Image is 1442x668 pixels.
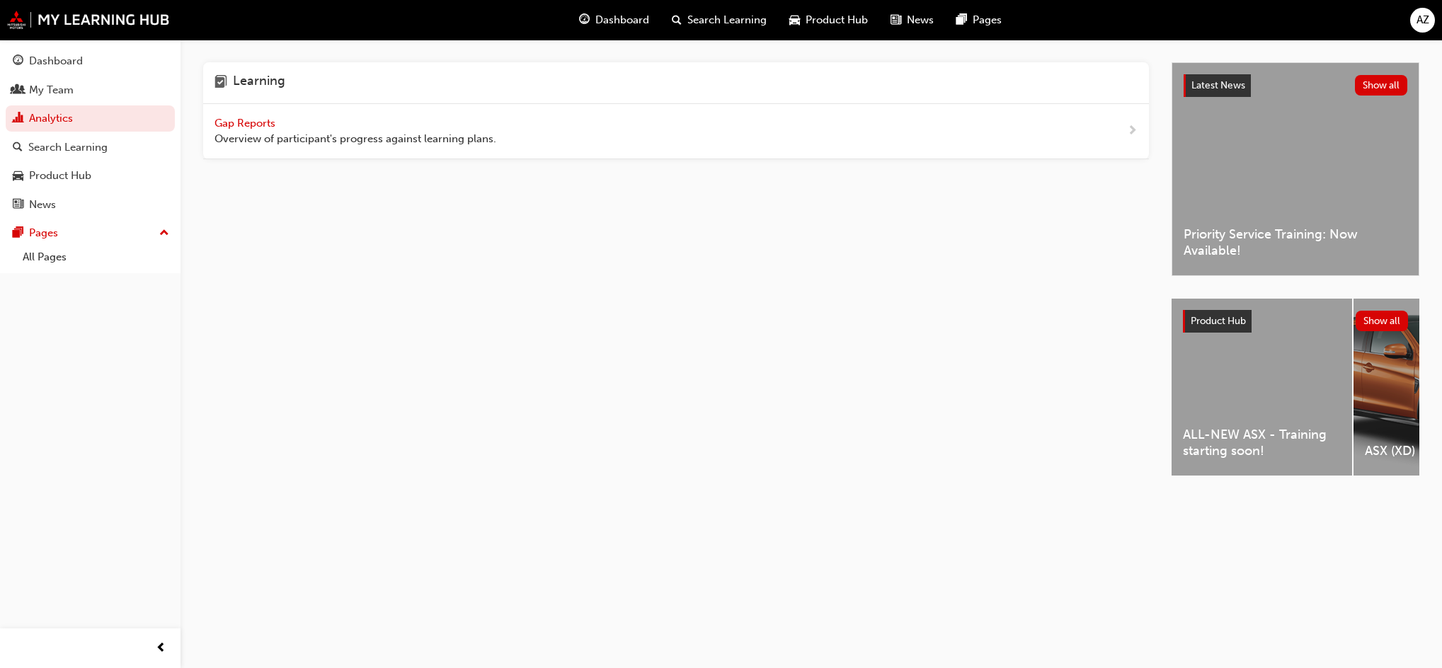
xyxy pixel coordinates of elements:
[1191,315,1246,327] span: Product Hub
[233,74,285,92] h4: Learning
[1183,427,1341,459] span: ALL-NEW ASX - Training starting soon!
[13,227,23,240] span: pages-icon
[214,131,496,147] span: Overview of participant's progress against learning plans.
[672,11,682,29] span: search-icon
[6,163,175,189] a: Product Hub
[6,220,175,246] button: Pages
[879,6,945,35] a: news-iconNews
[29,197,56,213] div: News
[568,6,660,35] a: guage-iconDashboard
[1355,75,1408,96] button: Show all
[595,12,649,28] span: Dashboard
[660,6,778,35] a: search-iconSearch Learning
[203,104,1149,159] a: Gap Reports Overview of participant's progress against learning plans.next-icon
[29,82,74,98] div: My Team
[29,53,83,69] div: Dashboard
[159,224,169,243] span: up-icon
[956,11,967,29] span: pages-icon
[1183,310,1408,333] a: Product HubShow all
[6,45,175,220] button: DashboardMy TeamAnalyticsSearch LearningProduct HubNews
[806,12,868,28] span: Product Hub
[1172,62,1419,276] a: Latest NewsShow allPriority Service Training: Now Available!
[13,142,23,154] span: search-icon
[29,225,58,241] div: Pages
[156,640,166,657] span: prev-icon
[6,77,175,103] a: My Team
[7,11,170,29] img: mmal
[6,105,175,132] a: Analytics
[6,192,175,218] a: News
[28,139,108,156] div: Search Learning
[29,168,91,184] div: Product Hub
[1172,299,1352,476] a: ALL-NEW ASX - Training starting soon!
[891,11,901,29] span: news-icon
[17,246,175,268] a: All Pages
[789,11,800,29] span: car-icon
[13,113,23,125] span: chart-icon
[1184,226,1407,258] span: Priority Service Training: Now Available!
[687,12,767,28] span: Search Learning
[13,55,23,68] span: guage-icon
[6,48,175,74] a: Dashboard
[1356,311,1409,331] button: Show all
[1410,8,1435,33] button: AZ
[1191,79,1245,91] span: Latest News
[214,74,227,92] span: learning-icon
[214,117,278,129] span: Gap Reports
[6,134,175,161] a: Search Learning
[907,12,934,28] span: News
[13,199,23,212] span: news-icon
[1184,74,1407,97] a: Latest NewsShow all
[973,12,1002,28] span: Pages
[1127,122,1138,140] span: next-icon
[13,84,23,97] span: people-icon
[778,6,879,35] a: car-iconProduct Hub
[579,11,590,29] span: guage-icon
[1417,12,1429,28] span: AZ
[945,6,1013,35] a: pages-iconPages
[13,170,23,183] span: car-icon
